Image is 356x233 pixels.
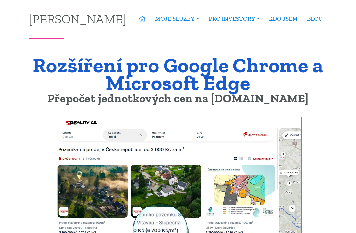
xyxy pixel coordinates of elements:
[150,12,204,26] a: MOJE SLUŽBY
[264,12,303,26] a: KDO JSEM
[29,57,328,92] h1: Rozšíření pro Google Chrome a Microsoft Edge
[29,93,328,104] h2: Přepočet jednotkových cen na [DOMAIN_NAME]
[29,12,126,25] a: [PERSON_NAME]
[204,12,264,26] a: PRO INVESTORY
[303,12,328,26] a: BLOG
